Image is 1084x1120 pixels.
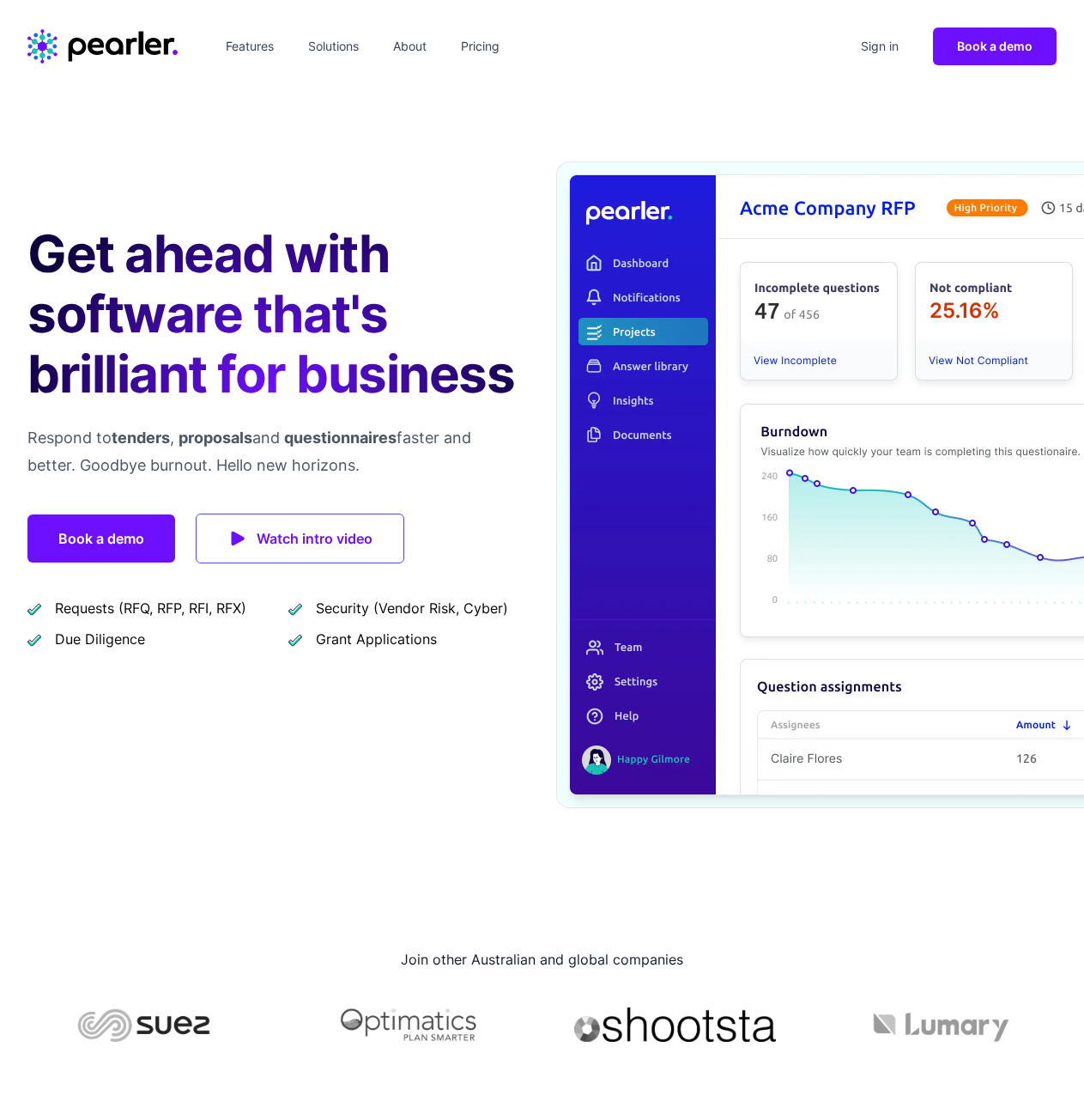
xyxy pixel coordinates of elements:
span: proposals [179,429,252,447]
img: checkmark [288,632,302,647]
span: Grant Applications [316,629,437,649]
a: Features [219,33,281,60]
img: Optimatics [294,1007,525,1042]
h1: Get ahead with software that's brilliant for business [27,223,522,404]
h2: Join other Australian and global companies [27,946,1057,973]
img: Lumary [825,1007,1057,1042]
img: checkmark [27,601,41,616]
img: checkmark [27,632,41,647]
img: Shootsta [560,1007,791,1042]
a: About [386,33,433,60]
span: tenders [112,429,170,447]
span: questionnaires [284,429,397,447]
span: Due Diligence [55,629,145,649]
span: Book a demo [957,39,1033,53]
p: Respond to , and faster and better. Goodbye burnout. Hello new horizons. [27,424,522,479]
a: Pricing [454,33,506,60]
img: Suez [27,1007,259,1042]
a: Watch intro video [196,514,404,563]
a: Solutions [301,33,366,60]
a: Book a demo [27,514,175,563]
img: checkmark [288,601,302,616]
a: Book a demo [933,27,1057,65]
span: Watch intro video [257,527,372,551]
span: Security (Vendor Risk, Cyber) [316,598,508,618]
a: Sign in [854,33,905,60]
span: Requests (RFQ, RFP, RFI, RFX) [55,598,246,618]
a: Home [27,29,178,64]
